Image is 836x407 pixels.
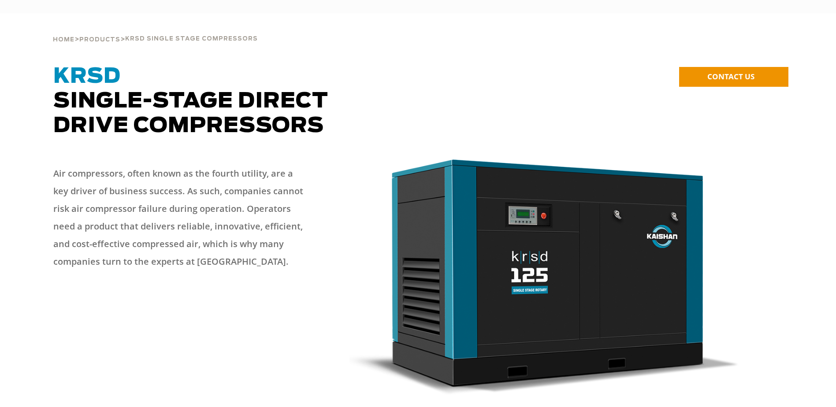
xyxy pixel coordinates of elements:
span: Products [79,37,120,43]
span: Home [53,37,74,43]
a: CONTACT US [679,67,788,87]
a: Products [79,35,120,43]
a: Home [53,35,74,43]
span: krsd single stage compressors [125,36,258,42]
span: KRSD [53,66,121,87]
div: > > [53,13,258,47]
img: krsd125 [349,156,740,395]
p: Air compressors, often known as the fourth utility, are a key driver of business success. As such... [53,165,309,270]
span: Single-Stage Direct Drive Compressors [53,66,328,137]
span: CONTACT US [707,71,754,81]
